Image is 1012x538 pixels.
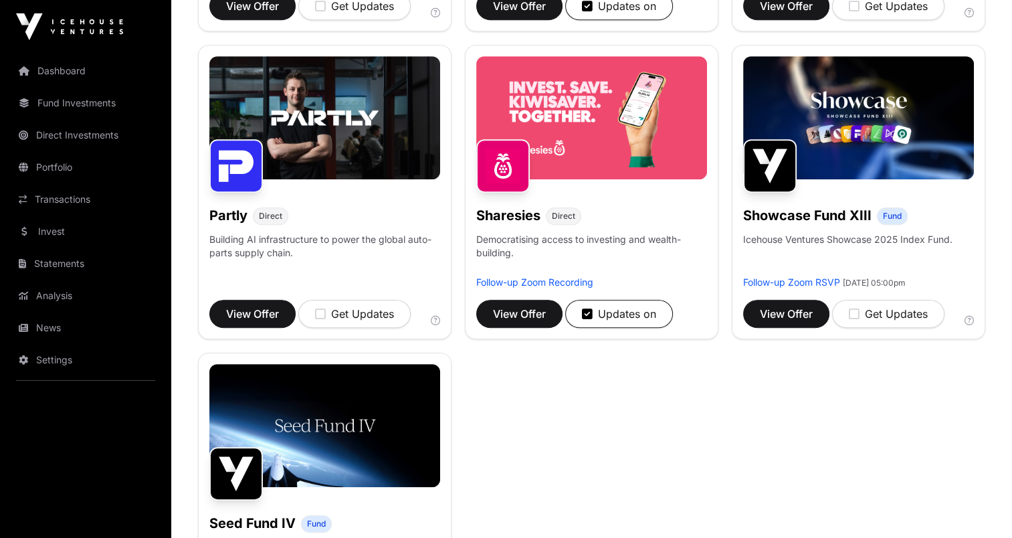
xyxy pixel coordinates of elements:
a: Portfolio [11,153,161,182]
span: Direct [259,211,282,221]
span: View Offer [226,306,279,322]
img: Seed Fund IV [209,447,263,501]
span: [DATE] 05:00pm [843,278,906,288]
button: View Offer [743,300,829,328]
a: Fund Investments [11,88,161,118]
img: Partly [209,139,263,193]
span: View Offer [760,306,813,322]
img: Icehouse Ventures Logo [16,13,123,40]
img: Showcase-Fund-Banner-1.jpg [743,56,974,179]
p: Building AI infrastructure to power the global auto-parts supply chain. [209,233,440,276]
h1: Sharesies [476,206,540,225]
button: View Offer [476,300,563,328]
span: Fund [883,211,902,221]
span: Direct [552,211,575,221]
iframe: Chat Widget [945,474,1012,538]
a: Statements [11,249,161,278]
span: Fund [307,519,326,529]
img: Partly-Banner.jpg [209,56,440,179]
a: Direct Investments [11,120,161,150]
h1: Seed Fund IV [209,514,296,533]
a: Analysis [11,281,161,310]
a: Transactions [11,185,161,214]
a: News [11,313,161,343]
p: Icehouse Ventures Showcase 2025 Index Fund. [743,233,952,246]
img: Showcase Fund XIII [743,139,797,193]
a: Dashboard [11,56,161,86]
p: Democratising access to investing and wealth-building. [476,233,707,276]
button: Updates on [565,300,673,328]
button: Get Updates [832,300,944,328]
button: Get Updates [298,300,411,328]
div: Get Updates [849,306,928,322]
h1: Partly [209,206,247,225]
a: Follow-up Zoom Recording [476,276,593,288]
a: Follow-up Zoom RSVP [743,276,840,288]
div: Get Updates [315,306,394,322]
button: View Offer [209,300,296,328]
img: Sharesies-Banner.jpg [476,56,707,179]
img: Seed-Fund-4_Banner.jpg [209,364,440,487]
h1: Showcase Fund XIII [743,206,872,225]
div: Updates on [582,306,656,322]
img: Sharesies [476,139,530,193]
a: Settings [11,345,161,375]
a: Invest [11,217,161,246]
span: View Offer [493,306,546,322]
